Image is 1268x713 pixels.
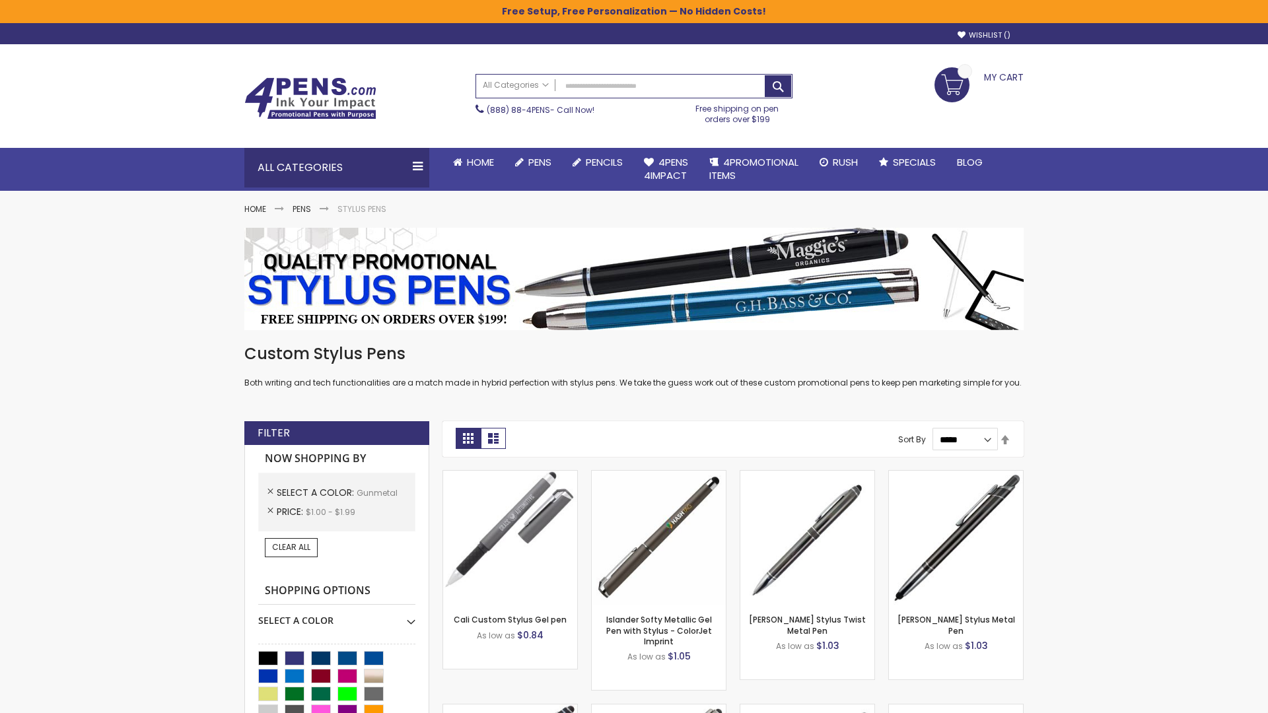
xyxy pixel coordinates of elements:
[277,505,306,518] span: Price
[487,104,594,116] span: - Call Now!
[586,155,623,169] span: Pencils
[505,148,562,177] a: Pens
[740,471,874,605] img: Colter Stylus Twist Metal Pen-Gunmetal
[668,650,691,663] span: $1.05
[816,639,839,652] span: $1.03
[633,148,699,191] a: 4Pens4impact
[682,98,793,125] div: Free shipping on pen orders over $199
[749,614,866,636] a: [PERSON_NAME] Stylus Twist Metal Pen
[467,155,494,169] span: Home
[644,155,688,182] span: 4Pens 4impact
[244,343,1024,364] h1: Custom Stylus Pens
[293,203,311,215] a: Pens
[443,470,577,481] a: Cali Custom Stylus Gel pen-Gunmetal
[562,148,633,177] a: Pencils
[265,538,318,557] a: Clear All
[517,628,544,642] span: $0.84
[699,148,809,191] a: 4PROMOTIONALITEMS
[946,148,993,177] a: Blog
[889,470,1023,481] a: Olson Stylus Metal Pen-Gunmetal
[809,148,868,177] a: Rush
[528,155,551,169] span: Pens
[442,148,505,177] a: Home
[244,343,1024,389] div: Both writing and tech functionalities are a match made in hybrid perfection with stylus pens. We ...
[244,77,376,119] img: 4Pens Custom Pens and Promotional Products
[740,470,874,481] a: Colter Stylus Twist Metal Pen-Gunmetal
[776,640,814,652] span: As low as
[277,486,357,499] span: Select A Color
[592,470,726,481] a: Islander Softy Metallic Gel Pen with Stylus - ColorJet Imprint-Gunmetal
[244,148,429,187] div: All Categories
[443,471,577,605] img: Cali Custom Stylus Gel pen-Gunmetal
[487,104,550,116] a: (888) 88-4PENS
[258,577,415,605] strong: Shopping Options
[957,155,983,169] span: Blog
[244,203,266,215] a: Home
[898,614,1015,636] a: [PERSON_NAME] Stylus Metal Pen
[592,471,726,605] img: Islander Softy Metallic Gel Pen with Stylus - ColorJet Imprint-Gunmetal
[337,203,386,215] strong: Stylus Pens
[258,426,290,440] strong: Filter
[258,445,415,473] strong: Now Shopping by
[893,155,936,169] span: Specials
[258,605,415,627] div: Select A Color
[627,651,666,662] span: As low as
[483,80,549,90] span: All Categories
[709,155,798,182] span: 4PROMOTIONAL ITEMS
[889,471,1023,605] img: Olson Stylus Metal Pen-Gunmetal
[306,506,355,518] span: $1.00 - $1.99
[454,614,567,625] a: Cali Custom Stylus Gel pen
[272,541,310,553] span: Clear All
[477,630,515,641] span: As low as
[244,228,1024,330] img: Stylus Pens
[833,155,858,169] span: Rush
[868,148,946,177] a: Specials
[898,434,926,445] label: Sort By
[925,640,963,652] span: As low as
[476,75,555,96] a: All Categories
[357,487,398,498] span: Gunmetal
[965,639,988,652] span: $1.03
[456,428,481,449] strong: Grid
[958,30,1010,40] a: Wishlist
[606,614,712,646] a: Islander Softy Metallic Gel Pen with Stylus - ColorJet Imprint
